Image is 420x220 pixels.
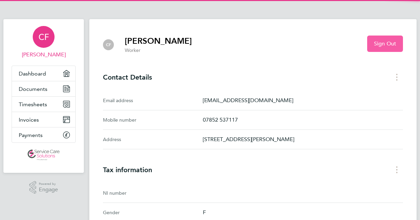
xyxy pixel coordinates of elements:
span: Timesheets [19,101,47,108]
a: Payments [12,127,75,142]
a: Timesheets [12,97,75,112]
button: Contact Details menu [391,72,403,82]
a: Powered byEngage [29,181,58,194]
div: Address [103,135,203,143]
div: Email address [103,96,203,105]
p: [EMAIL_ADDRESS][DOMAIN_NAME] [203,96,403,105]
span: CF [39,32,49,41]
p: F [203,208,403,217]
p: [STREET_ADDRESS][PERSON_NAME] [203,135,403,143]
span: CF [106,42,111,47]
a: Dashboard [12,66,75,81]
span: Invoices [19,116,39,123]
span: Documents [19,86,47,92]
a: Invoices [12,112,75,127]
span: Sign Out [374,40,396,47]
span: Powered by [39,181,58,187]
span: Payments [19,132,43,138]
div: Gender [103,208,203,217]
h2: [PERSON_NAME] [125,36,192,46]
div: Mobile number [103,116,203,124]
img: servicecare-logo-retina.png [28,150,60,161]
div: Cleo Ferguson [103,39,114,50]
h3: Tax information [103,166,403,174]
nav: Main navigation [3,19,84,173]
span: Cleo Ferguson [12,51,76,59]
h3: Contact Details [103,73,403,81]
a: CF[PERSON_NAME] [12,26,76,59]
a: Documents [12,81,75,96]
button: Sign Out [367,36,403,52]
span: Engage [39,187,58,193]
p: Worker [125,47,192,54]
p: 07852 537117 [203,116,403,124]
div: NI number [103,189,203,197]
button: Tax information menu [391,164,403,175]
a: Go to home page [12,150,76,161]
span: Dashboard [19,70,46,77]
